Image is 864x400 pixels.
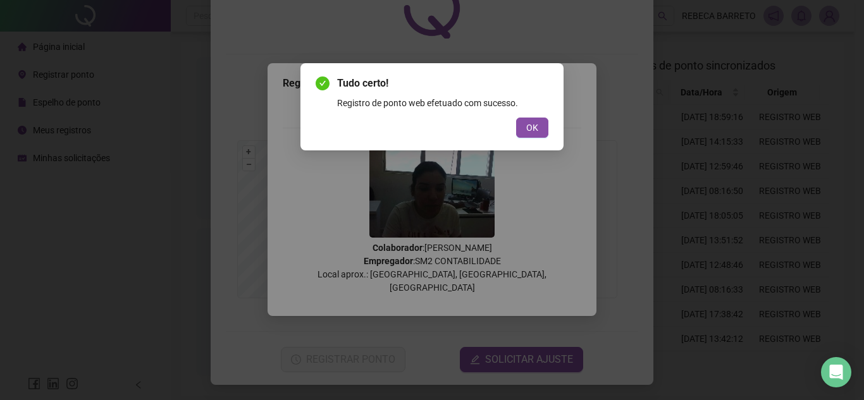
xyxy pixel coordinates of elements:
button: OK [516,118,548,138]
div: Open Intercom Messenger [821,357,851,387]
span: check-circle [316,76,330,90]
span: Tudo certo! [337,76,548,91]
div: Registro de ponto web efetuado com sucesso. [337,96,548,110]
span: OK [526,121,538,135]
